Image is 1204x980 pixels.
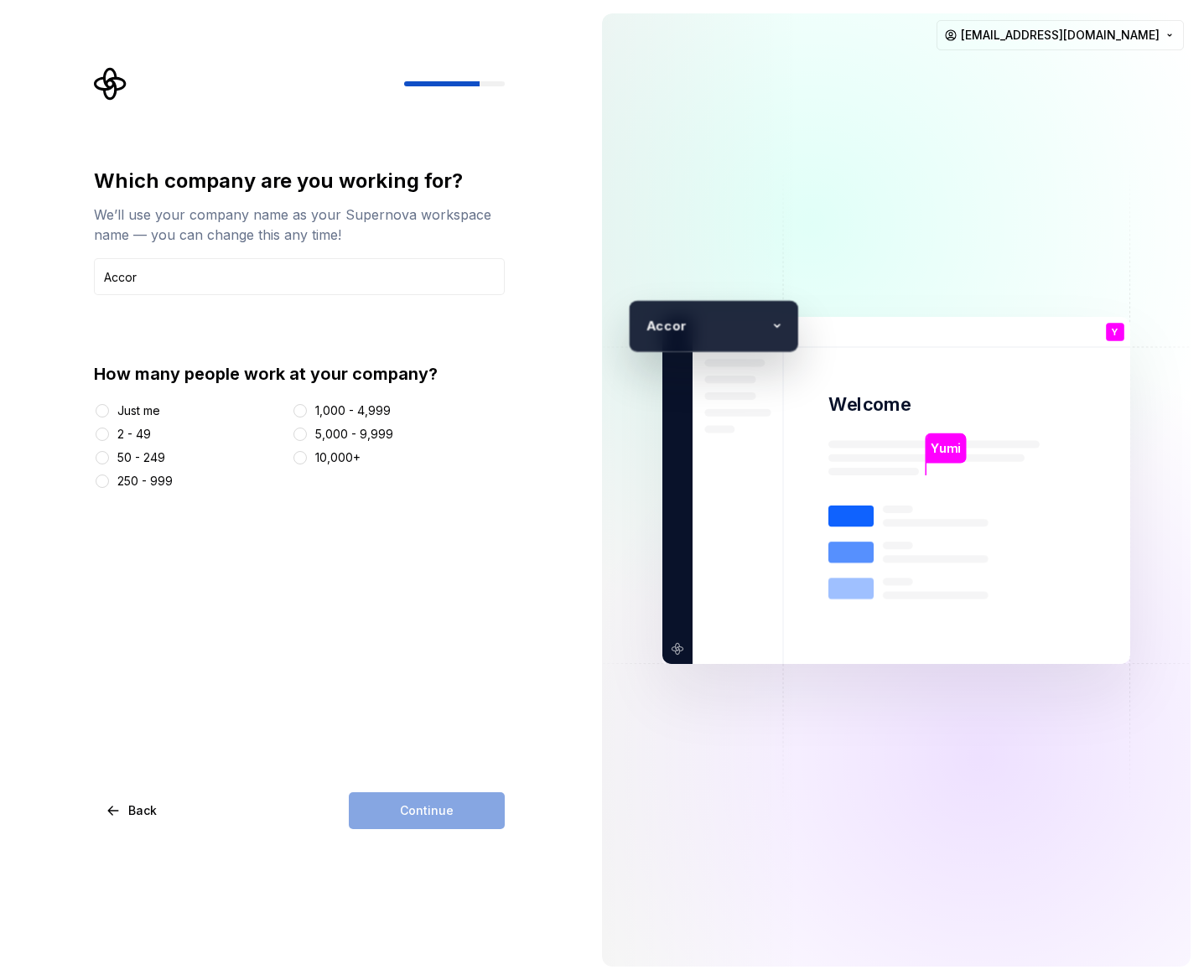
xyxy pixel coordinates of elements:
div: 1,000 - 4,999 [315,402,391,419]
div: 10,000+ [315,449,361,466]
p: A [637,315,655,336]
span: [EMAIL_ADDRESS][DOMAIN_NAME] [961,27,1160,44]
div: 5,000 - 9,999 [315,426,393,443]
button: Back [94,792,171,829]
p: Y [1112,327,1118,336]
div: We’ll use your company name as your Supernova workspace name — you can change this any time! [94,205,505,245]
div: How many people work at your company? [94,362,505,386]
span: Back [128,802,157,819]
p: Yumi [931,438,960,457]
input: Company name [94,258,505,295]
div: Which company are you working for? [94,168,505,194]
p: ccor [656,315,765,336]
button: [EMAIL_ADDRESS][DOMAIN_NAME] [937,20,1184,50]
div: 50 - 249 [117,449,165,466]
div: 2 - 49 [117,426,151,443]
div: 250 - 999 [117,473,173,490]
p: Welcome [828,392,911,417]
div: Just me [117,402,160,419]
svg: Supernova Logo [94,67,127,101]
